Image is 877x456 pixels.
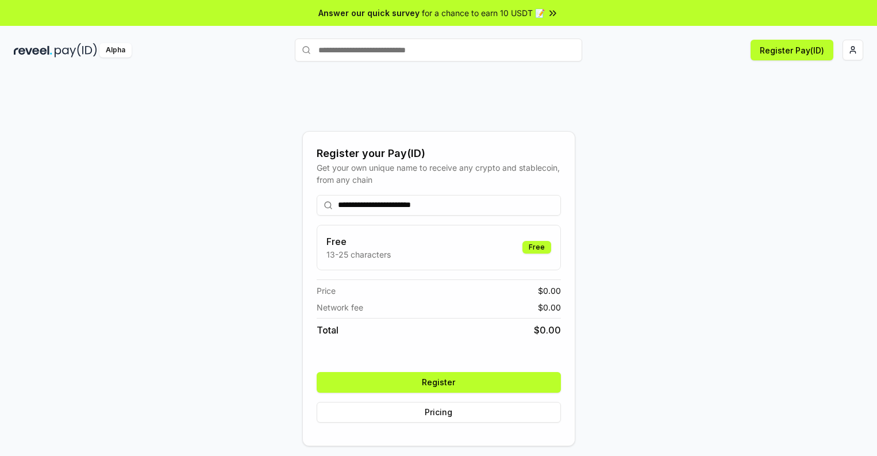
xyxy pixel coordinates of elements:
[317,162,561,186] div: Get your own unique name to receive any crypto and stablecoin, from any chain
[538,285,561,297] span: $ 0.00
[538,301,561,313] span: $ 0.00
[99,43,132,58] div: Alpha
[326,248,391,260] p: 13-25 characters
[751,40,833,60] button: Register Pay(ID)
[422,7,545,19] span: for a chance to earn 10 USDT 📝
[317,372,561,393] button: Register
[326,235,391,248] h3: Free
[317,402,561,423] button: Pricing
[14,43,52,58] img: reveel_dark
[317,145,561,162] div: Register your Pay(ID)
[317,323,339,337] span: Total
[318,7,420,19] span: Answer our quick survey
[522,241,551,254] div: Free
[534,323,561,337] span: $ 0.00
[317,285,336,297] span: Price
[55,43,97,58] img: pay_id
[317,301,363,313] span: Network fee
